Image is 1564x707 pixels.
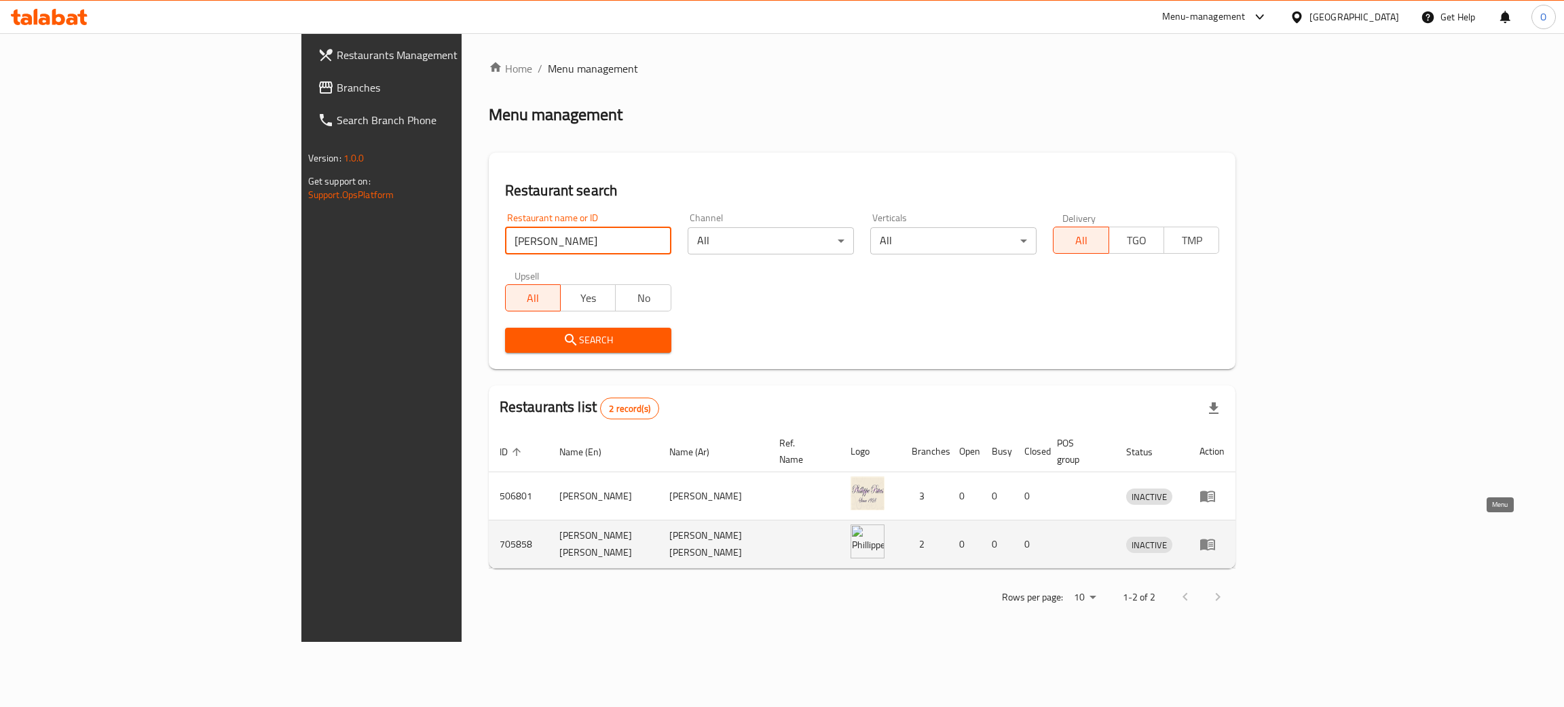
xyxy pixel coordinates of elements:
p: 1-2 of 2 [1123,589,1155,606]
span: POS group [1057,435,1100,467]
td: 0 [948,520,981,569]
span: Search [516,332,660,349]
h2: Restaurants list [500,397,659,419]
span: All [511,288,555,308]
div: Export file [1197,392,1230,425]
button: TGO [1109,227,1164,254]
div: [GEOGRAPHIC_DATA] [1309,9,1399,24]
span: Ref. Name [779,435,823,467]
label: Upsell [515,271,540,280]
button: Search [505,328,671,353]
button: No [615,284,671,311]
span: Restaurants Management [337,47,552,63]
div: INACTIVE [1126,489,1172,505]
span: INACTIVE [1126,489,1172,505]
span: Name (En) [559,444,619,460]
button: All [1053,227,1109,254]
span: No [621,288,665,308]
div: All [870,227,1037,254]
span: Name (Ar) [669,444,727,460]
span: TGO [1115,231,1159,250]
div: Menu [1199,488,1225,504]
a: Search Branch Phone [307,104,563,136]
div: Total records count [600,398,659,419]
label: Delivery [1062,213,1096,223]
span: Branches [337,79,552,96]
button: TMP [1163,227,1219,254]
span: 2 record(s) [601,402,658,415]
td: [PERSON_NAME] [658,472,768,520]
td: 0 [1013,520,1046,569]
td: 3 [901,472,948,520]
h2: Restaurant search [505,180,1220,201]
span: Yes [566,288,610,308]
span: Version: [308,149,341,167]
td: 2 [901,520,948,569]
span: ID [500,444,525,460]
a: Restaurants Management [307,39,563,71]
img: Phillippe Pittas فيليب بيتاس [851,524,885,558]
span: INACTIVE [1126,537,1172,553]
th: Branches [901,431,948,472]
td: [PERSON_NAME] [548,472,658,520]
div: Rows per page: [1068,588,1101,608]
a: Branches [307,71,563,104]
p: Rows per page: [1002,589,1063,606]
th: Action [1189,431,1235,472]
span: Search Branch Phone [337,112,552,128]
img: Phillippe Pittas [851,476,885,510]
a: Support.OpsPlatform [308,186,394,204]
th: Logo [840,431,901,472]
span: Status [1126,444,1170,460]
div: All [688,227,854,254]
input: Search for restaurant name or ID.. [505,227,671,254]
td: 0 [948,472,981,520]
span: 1.0.0 [343,149,365,167]
th: Open [948,431,981,472]
span: O [1540,9,1546,24]
div: INACTIVE [1126,537,1172,553]
button: Yes [560,284,616,311]
th: Closed [1013,431,1046,472]
div: Menu-management [1162,9,1246,25]
td: 0 [1013,472,1046,520]
span: Get support on: [308,172,371,190]
h2: Menu management [489,104,622,126]
th: Busy [981,431,1013,472]
span: Menu management [548,60,638,77]
nav: breadcrumb [489,60,1236,77]
td: 0 [981,472,1013,520]
td: 0 [981,520,1013,569]
button: All [505,284,561,311]
table: enhanced table [489,431,1236,569]
td: [PERSON_NAME] [PERSON_NAME] [658,520,768,569]
td: [PERSON_NAME] [PERSON_NAME] [548,520,658,569]
span: All [1059,231,1103,250]
span: TMP [1170,231,1214,250]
